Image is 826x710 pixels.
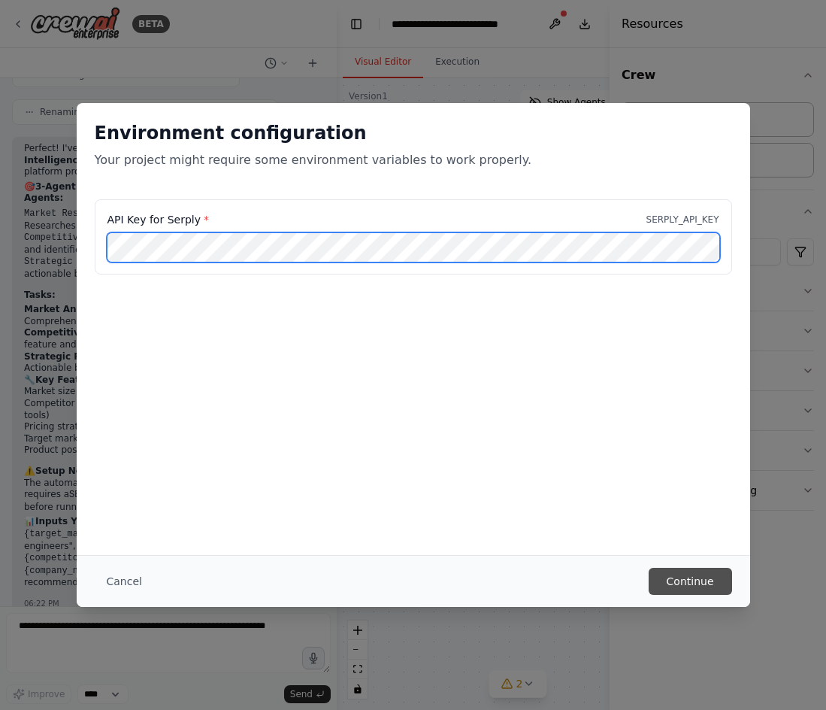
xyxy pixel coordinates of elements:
[95,151,732,169] p: Your project might require some environment variables to work properly.
[646,214,719,226] p: SERPLY_API_KEY
[649,568,732,595] button: Continue
[107,212,209,227] label: API Key for Serply
[95,568,154,595] button: Cancel
[95,121,732,145] h2: Environment configuration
